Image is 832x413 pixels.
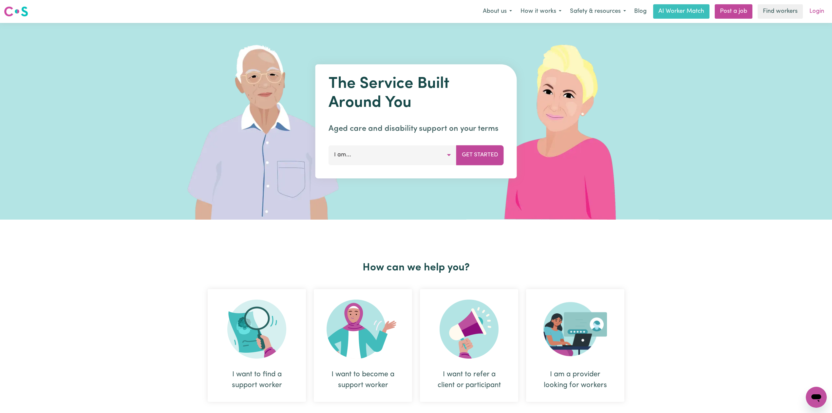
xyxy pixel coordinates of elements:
div: I am a provider looking for workers [526,289,624,402]
img: Provider [543,300,607,359]
a: Login [805,4,828,19]
img: Search [227,300,286,359]
p: Aged care and disability support on your terms [329,123,504,135]
button: How it works [516,5,566,18]
div: I want to become a support worker [330,369,396,391]
div: I want to become a support worker [314,289,412,402]
h2: How can we help you? [204,262,628,274]
div: I am a provider looking for workers [542,369,609,391]
h1: The Service Built Around You [329,75,504,112]
div: I want to refer a client or participant [420,289,518,402]
img: Refer [440,300,499,359]
button: Get Started [456,145,504,165]
div: I want to refer a client or participant [436,369,502,391]
div: I want to find a support worker [208,289,306,402]
div: I want to find a support worker [223,369,290,391]
a: Careseekers logo [4,4,28,19]
button: About us [479,5,516,18]
button: Safety & resources [566,5,630,18]
a: Blog [630,4,651,19]
img: Careseekers logo [4,6,28,17]
img: Become Worker [327,300,399,359]
a: AI Worker Match [653,4,709,19]
a: Find workers [758,4,803,19]
button: I am... [329,145,457,165]
a: Post a job [715,4,752,19]
iframe: Button to launch messaging window [806,387,827,408]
